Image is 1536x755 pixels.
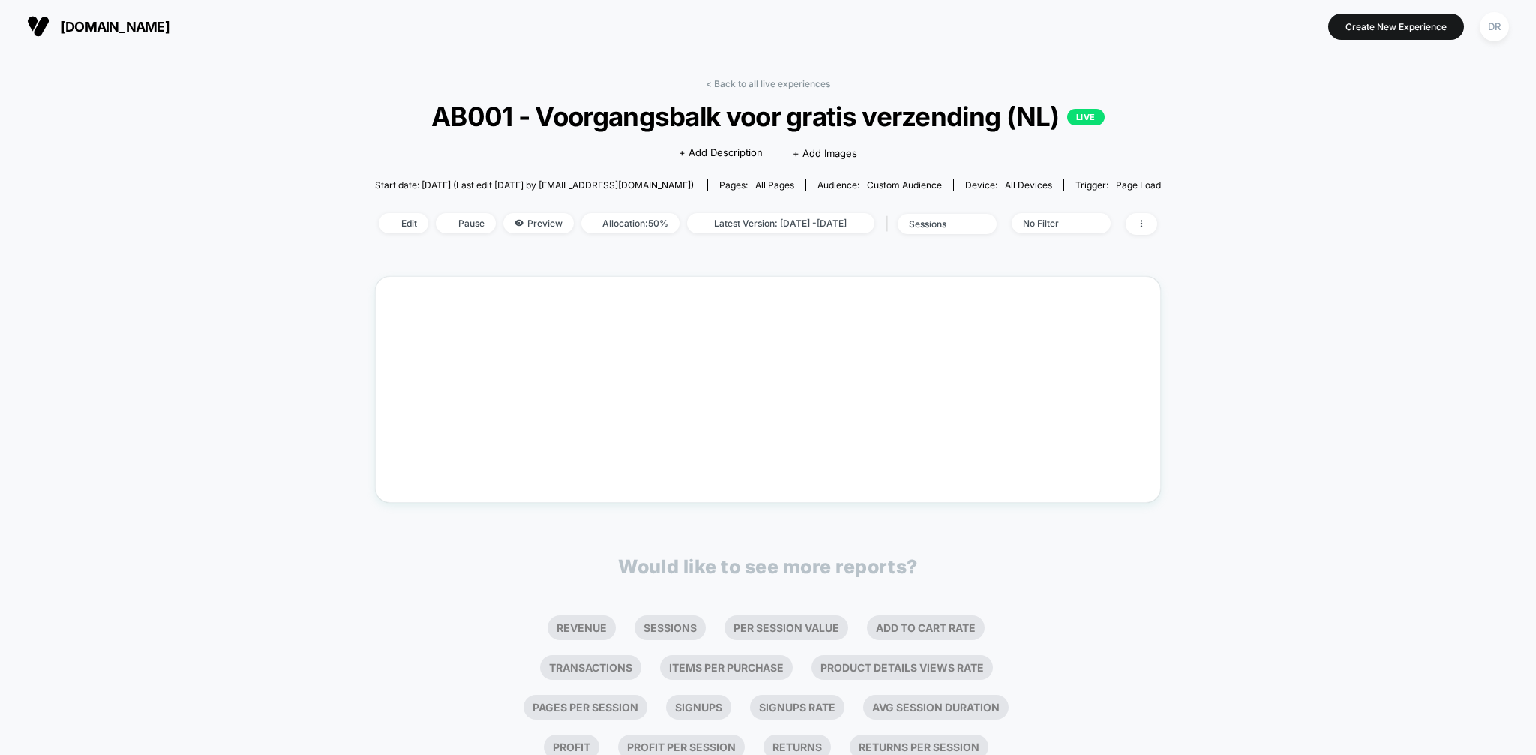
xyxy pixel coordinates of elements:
div: DR [1480,12,1509,41]
div: Audience: [817,179,942,191]
button: DR [1475,11,1513,42]
span: Preview [503,213,574,233]
span: Start date: [DATE] (Last edit [DATE] by [EMAIL_ADDRESS][DOMAIN_NAME]) [375,179,694,191]
li: Product Details Views Rate [811,655,993,680]
span: all pages [755,179,794,191]
div: Pages: [719,179,794,191]
p: Would like to see more reports? [618,555,918,578]
span: + Add Description [679,146,763,161]
span: Edit [379,213,428,233]
div: No Filter [1023,218,1083,229]
div: sessions [909,218,969,230]
li: Transactions [540,655,641,680]
span: all devices [1005,179,1052,191]
div: Trigger: [1075,179,1161,191]
span: Allocation: 50% [581,213,679,233]
span: + Add Images [793,147,857,159]
a: < Back to all live experiences [706,78,830,89]
button: Create New Experience [1328,14,1464,40]
span: Device: [953,179,1063,191]
li: Per Session Value [724,615,848,640]
p: LIVE [1067,109,1105,125]
span: AB001 - Voorgangsbalk voor gratis verzending (NL) [415,101,1122,132]
span: | [882,213,898,235]
span: Custom Audience [867,179,942,191]
span: Latest Version: [DATE] - [DATE] [687,213,874,233]
li: Signups [666,695,731,720]
li: Signups Rate [750,695,844,720]
span: [DOMAIN_NAME] [61,19,169,35]
span: Page Load [1116,179,1161,191]
span: Pause [436,213,496,233]
button: [DOMAIN_NAME] [22,14,174,38]
li: Avg Session Duration [863,695,1009,720]
li: Items Per Purchase [660,655,793,680]
li: Pages Per Session [523,695,647,720]
img: Visually logo [27,15,49,38]
li: Sessions [634,615,706,640]
li: Revenue [547,615,616,640]
li: Add To Cart Rate [867,615,985,640]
